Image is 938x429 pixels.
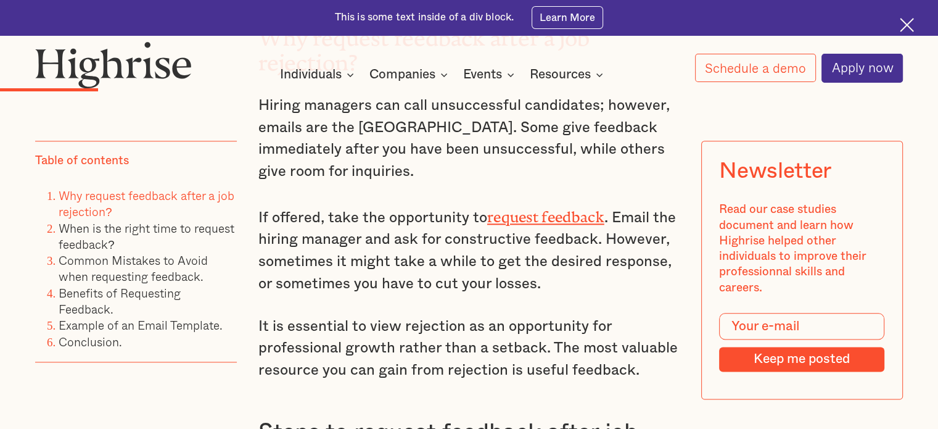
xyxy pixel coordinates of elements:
p: If offered, take the opportunity to . Email the hiring manager and ask for constructive feedback.... [258,204,680,296]
a: Example of an Email Template. [59,317,223,335]
div: Resources [530,67,591,82]
a: Learn More [532,6,604,28]
img: Highrise logo [35,41,192,89]
img: Cross icon [900,18,914,32]
a: Why request feedback after a job rejection? [59,186,234,220]
div: Events [463,67,502,82]
p: Hiring managers can call unsuccessful candidates; however, emails are the [GEOGRAPHIC_DATA]. Some... [258,95,680,183]
div: Events [463,67,518,82]
div: Read our case studies document and learn how Highrise helped other individuals to improve their p... [720,202,885,296]
div: This is some text inside of a div block. [335,10,514,25]
div: Companies [369,67,435,82]
div: Individuals [280,67,358,82]
a: Apply now [821,54,903,83]
input: Your e-mail [720,314,885,340]
a: Benefits of Requesting Feedback. [59,284,181,318]
input: Keep me posted [720,347,885,372]
div: Companies [369,67,451,82]
div: Table of contents [35,153,129,169]
a: Common Mistakes to Avoid when requesting feedback. [59,251,208,285]
div: Resources [530,67,607,82]
div: Newsletter [720,159,831,185]
a: Schedule a demo [695,54,816,82]
a: Conclusion. [59,333,122,351]
a: request feedback [487,209,604,218]
form: Modal Form [720,314,885,372]
div: Individuals [280,67,342,82]
a: When is the right time to request feedback? [59,219,234,253]
p: It is essential to view rejection as an opportunity for professional growth rather than a setback... [258,316,680,382]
